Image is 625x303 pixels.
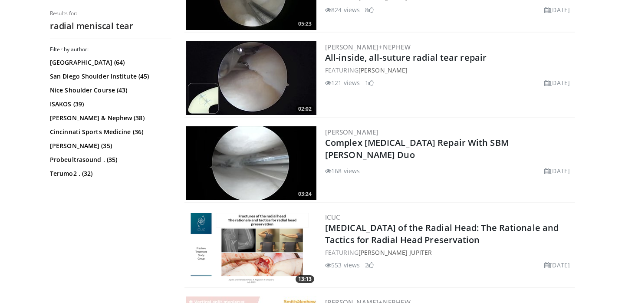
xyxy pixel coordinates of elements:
a: ISAKOS (39) [50,100,169,109]
a: [PERSON_NAME] (35) [50,142,169,150]
li: [DATE] [544,260,570,270]
li: 824 views [325,5,360,14]
a: Cincinnati Sports Medicine (36) [50,128,169,136]
a: [PERSON_NAME] & Nephew (38) [50,114,169,122]
li: [DATE] [544,166,570,175]
img: 0d5ae7a0-0009-4902-af95-81e215730076.300x170_q85_crop-smart_upscale.jpg [186,41,316,115]
a: 03:24 [186,126,316,200]
a: Terumo2 . (32) [50,169,169,178]
a: 02:02 [186,41,316,115]
a: Complex [MEDICAL_DATA] Repair With SBM [PERSON_NAME] Duo [325,137,509,161]
a: [GEOGRAPHIC_DATA] (64) [50,58,169,67]
li: [DATE] [544,5,570,14]
li: 121 views [325,78,360,87]
li: 8 [365,5,374,14]
li: 2 [365,260,374,270]
a: [PERSON_NAME] [359,66,408,74]
a: [PERSON_NAME] Jupiter [359,248,432,257]
a: 13:13 [186,211,316,285]
span: 05:23 [296,20,314,28]
li: 168 views [325,166,360,175]
p: Results for: [50,10,171,17]
a: Probeultrasound . (35) [50,155,169,164]
a: San Diego Shoulder Institute (45) [50,72,169,81]
a: [PERSON_NAME]+Nephew [325,43,411,51]
span: 02:02 [296,105,314,113]
img: 28bb1a9b-507c-46c6-adf3-732da66a0791.png.300x170_q85_crop-smart_upscale.png [186,211,316,285]
a: All-inside, all-suture radial tear repair [325,52,487,63]
div: FEATURING [325,248,573,257]
li: [DATE] [544,78,570,87]
div: FEATURING [325,66,573,75]
span: 13:13 [296,275,314,283]
img: bff37d31-2e68-4d49-9ca0-74827d30edbb.300x170_q85_crop-smart_upscale.jpg [186,126,316,200]
a: [PERSON_NAME] [325,128,378,136]
a: Nice Shoulder Course (43) [50,86,169,95]
li: 553 views [325,260,360,270]
li: 1 [365,78,374,87]
h2: radial meniscal tear [50,20,171,32]
a: [MEDICAL_DATA] of the Radial Head: The Rationale and Tactics for Radial Head Preservation [325,222,559,246]
span: 03:24 [296,190,314,198]
h3: Filter by author: [50,46,171,53]
a: ICUC [325,213,340,221]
